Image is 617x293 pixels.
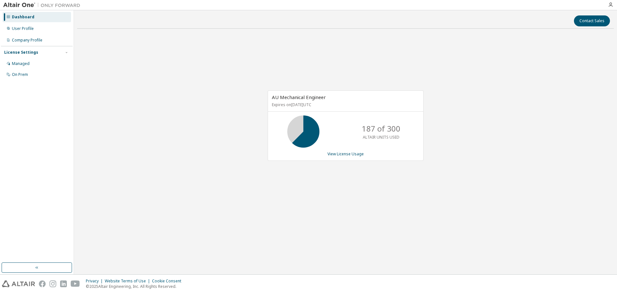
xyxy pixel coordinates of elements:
img: linkedin.svg [60,280,67,287]
p: ALTAIR UNITS USED [363,134,399,140]
a: View License Usage [327,151,364,157]
div: License Settings [4,50,38,55]
img: facebook.svg [39,280,46,287]
p: © 2025 Altair Engineering, Inc. All Rights Reserved. [86,284,185,289]
div: Privacy [86,279,105,284]
div: Website Terms of Use [105,279,152,284]
img: youtube.svg [71,280,80,287]
div: Company Profile [12,38,42,43]
div: Cookie Consent [152,279,185,284]
div: Managed [12,61,30,66]
div: User Profile [12,26,34,31]
img: altair_logo.svg [2,280,35,287]
span: AU Mechanical Engineer [272,94,326,100]
div: Dashboard [12,14,34,20]
p: 187 of 300 [362,123,400,134]
div: On Prem [12,72,28,77]
img: Altair One [3,2,84,8]
button: Contact Sales [574,15,610,26]
img: instagram.svg [49,280,56,287]
p: Expires on [DATE] UTC [272,102,418,107]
